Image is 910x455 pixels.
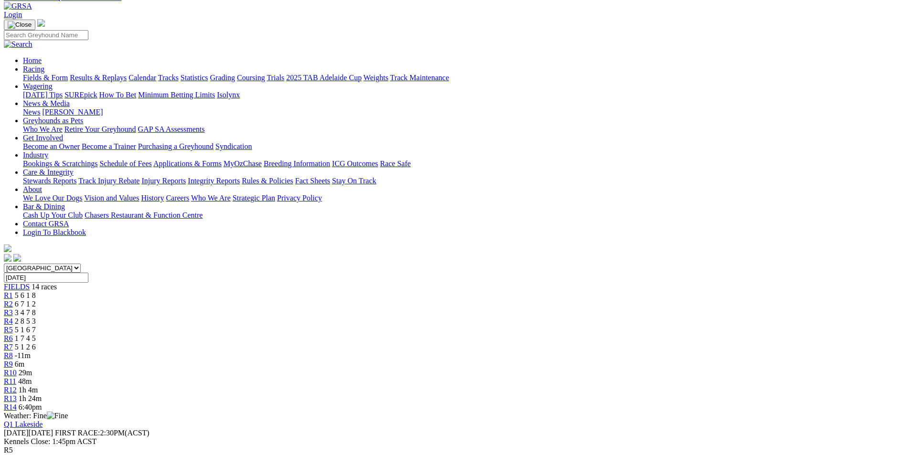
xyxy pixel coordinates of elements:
[37,19,45,27] img: logo-grsa-white.png
[4,30,88,40] input: Search
[23,116,83,125] a: Greyhounds as Pets
[4,437,906,446] div: Kennels Close: 1:45pm ACST
[23,108,906,116] div: News & Media
[23,159,97,168] a: Bookings & Scratchings
[64,125,136,133] a: Retire Your Greyhound
[23,91,63,99] a: [DATE] Tips
[15,351,31,360] span: -11m
[364,74,388,82] a: Weights
[19,369,32,377] span: 29m
[23,177,906,185] div: Care & Integrity
[4,369,17,377] a: R10
[380,159,410,168] a: Race Safe
[138,125,205,133] a: GAP SA Assessments
[4,412,68,420] span: Weather: Fine
[332,159,378,168] a: ICG Outcomes
[84,194,139,202] a: Vision and Values
[15,343,36,351] span: 5 1 2 6
[4,420,43,428] a: Q1 Lakeside
[158,74,179,82] a: Tracks
[4,343,13,351] a: R7
[64,91,97,99] a: SUREpick
[390,74,449,82] a: Track Maintenance
[23,74,906,82] div: Racing
[4,360,13,368] a: R9
[4,283,30,291] a: FIELDS
[4,273,88,283] input: Select date
[233,194,275,202] a: Strategic Plan
[138,142,214,150] a: Purchasing a Greyhound
[4,394,17,402] span: R13
[153,159,222,168] a: Applications & Forms
[23,211,83,219] a: Cash Up Your Club
[23,220,69,228] a: Contact GRSA
[4,446,13,454] span: R5
[267,74,284,82] a: Trials
[4,326,13,334] a: R5
[191,194,231,202] a: Who We Are
[15,326,36,334] span: 5 1 6 7
[4,40,32,49] img: Search
[15,317,36,325] span: 2 8 5 3
[23,91,906,99] div: Wagering
[23,202,65,211] a: Bar & Dining
[4,291,13,299] span: R1
[4,2,32,11] img: GRSA
[4,351,13,360] a: R8
[42,108,103,116] a: [PERSON_NAME]
[78,177,139,185] a: Track Injury Rebate
[23,125,906,134] div: Greyhounds as Pets
[15,291,36,299] span: 5 6 1 8
[23,185,42,193] a: About
[4,317,13,325] a: R4
[224,159,262,168] a: MyOzChase
[23,177,76,185] a: Stewards Reports
[332,177,376,185] a: Stay On Track
[23,194,82,202] a: We Love Our Dogs
[23,125,63,133] a: Who We Are
[277,194,322,202] a: Privacy Policy
[181,74,208,82] a: Statistics
[4,11,22,19] a: Login
[15,334,36,342] span: 1 7 4 5
[19,403,42,411] span: 6:40pm
[4,429,29,437] span: [DATE]
[264,159,330,168] a: Breeding Information
[55,429,150,437] span: 2:30PM(ACST)
[15,360,24,368] span: 6m
[23,194,906,202] div: About
[23,74,68,82] a: Fields & Form
[237,74,265,82] a: Coursing
[4,377,16,385] a: R11
[19,394,42,402] span: 1h 24m
[141,194,164,202] a: History
[4,300,13,308] a: R2
[4,429,53,437] span: [DATE]
[23,151,48,159] a: Industry
[23,168,74,176] a: Care & Integrity
[23,142,80,150] a: Become an Owner
[32,283,57,291] span: 14 races
[4,244,11,252] img: logo-grsa-white.png
[166,194,189,202] a: Careers
[23,228,86,236] a: Login To Blackbook
[128,74,156,82] a: Calendar
[23,82,53,90] a: Wagering
[18,377,32,385] span: 48m
[15,308,36,317] span: 3 4 7 8
[19,386,38,394] span: 1h 4m
[55,429,100,437] span: FIRST RACE:
[70,74,127,82] a: Results & Replays
[141,177,186,185] a: Injury Reports
[4,334,13,342] a: R6
[4,403,17,411] a: R14
[23,142,906,151] div: Get Involved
